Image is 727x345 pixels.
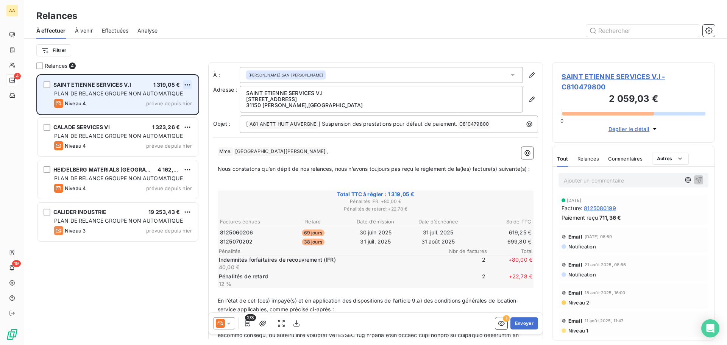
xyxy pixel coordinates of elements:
p: 12 % [219,280,438,288]
td: 31 juil. 2025 [407,228,469,237]
span: A81 ANETT HUIT AUVERGNE [248,120,318,129]
span: SAINT ETIENNE SERVICES V.I [53,81,131,88]
span: [DATE] [567,198,581,203]
span: prévue depuis hier [146,185,192,191]
span: Adresse : [213,86,237,93]
span: [GEOGRAPHIC_DATA][PERSON_NAME] [234,147,327,156]
span: En l’état de cet (ces) impayé(s) et en application des dispositions de l’article 9.a) des conditi... [218,297,518,312]
span: Facture : [562,204,582,212]
span: Email [568,318,582,324]
span: CALIDER INDUSTRIE [53,209,107,215]
span: prévue depuis hier [146,228,192,234]
span: PLAN DE RELANCE GROUPE NON AUTOMATIQUE [54,133,183,139]
span: 8125070202 [220,238,253,245]
span: À venir [75,27,93,34]
span: 69 jours [302,229,324,236]
span: 1 323,26 € [152,124,180,130]
span: Pénalités IFR : + 80,00 € [219,198,532,205]
span: 0 [560,118,563,124]
span: Analyse [137,27,158,34]
div: grid [36,74,199,345]
span: prévue depuis hier [146,143,192,149]
span: HEIDELBERG MATERIALS [GEOGRAPHIC_DATA] [53,166,177,173]
span: 4 [69,62,76,69]
span: + 80,00 € [487,256,532,271]
span: Tout [557,156,568,162]
p: Indemnités forfaitaires de recouvrement (IFR) [219,256,438,264]
h3: Relances [36,9,77,23]
span: Email [568,234,582,240]
td: 30 juin 2025 [345,228,406,237]
button: Filtrer [36,44,71,56]
span: Niveau 1 [568,328,588,334]
span: Pénalités [219,248,442,254]
span: + 22,78 € [487,273,532,288]
span: Paiement reçu [562,214,598,222]
span: PLAN DE RELANCE GROUPE NON AUTOMATIQUE [54,175,183,181]
h3: 2 059,03 € [562,92,705,107]
p: SAINT ETIENNE SERVICES V.I [246,90,516,96]
div: AA [6,5,18,17]
span: 19 [12,260,21,267]
span: 19 253,43 € [148,209,180,215]
th: Date d’émission [345,218,406,226]
span: Niveau 2 [568,300,589,306]
td: 619,25 € [470,228,532,237]
span: 2 [440,256,485,271]
span: SAINT ETIENNE SERVICES V.I - C810479800 [562,72,705,92]
th: Factures échues [220,218,281,226]
label: À : [213,71,240,79]
span: Objet : [213,120,230,127]
th: Retard [282,218,344,226]
span: Niveau 4 [65,143,86,149]
td: 31 août 2025 [407,237,469,246]
span: CALADE SERVICES VI [53,124,110,130]
span: 8125060206 [220,229,253,236]
button: Autres [652,153,689,165]
div: Open Intercom Messenger [701,319,719,337]
span: prévue depuis hier [146,100,192,106]
span: Total [487,248,532,254]
span: 4 [14,73,21,80]
span: Pénalités de retard : + 22,78 € [219,206,532,212]
span: Déplier le détail [608,125,650,133]
span: Relances [45,62,67,70]
span: PLAN DE RELANCE GROUPE NON AUTOMATIQUE [54,217,183,224]
p: 40,00 € [219,264,438,271]
button: Déplier le détail [606,125,661,133]
th: Date d’échéance [407,218,469,226]
span: 1 319,05 € [153,81,180,88]
span: Nbr de factures [442,248,487,254]
span: Email [568,262,582,268]
span: Relances [577,156,599,162]
span: Notification [568,244,596,250]
span: Notification [568,272,596,278]
span: ] Suspension des prestations pour défaut de paiement. [318,120,458,127]
p: [STREET_ADDRESS] [246,96,516,102]
span: 11 août 2025, 11:47 [585,318,624,323]
span: C810479800 [458,120,490,129]
span: 38 jours [302,239,324,245]
span: À effectuer [36,27,66,34]
img: Logo LeanPay [6,328,18,340]
td: 31 juil. 2025 [345,237,406,246]
button: Envoyer [510,317,538,329]
span: PLAN DE RELANCE GROUPE NON AUTOMATIQUE [54,90,183,97]
span: Commentaires [608,156,643,162]
span: 21 août 2025, 08:56 [585,262,626,267]
span: Mme. [218,147,233,156]
span: Nous constatons qu’en dépit de nos relances, nous n’avons toujours pas reçu le règlement de la(le... [218,165,530,172]
span: 18 août 2025, 16:00 [585,290,626,295]
input: Rechercher [586,25,700,37]
span: Total TTC à régler : 1 319,05 € [219,190,532,198]
span: Niveau 3 [65,228,86,234]
span: 2/3 [245,314,256,321]
th: Solde TTC [470,218,532,226]
span: Email [568,290,582,296]
span: [PERSON_NAME] SAN [PERSON_NAME] [248,72,323,78]
span: 711,36 € [599,214,621,222]
span: [ [246,120,248,127]
span: , [327,148,329,154]
span: [DATE] 08:59 [585,234,612,239]
span: Niveau 4 [65,100,86,106]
